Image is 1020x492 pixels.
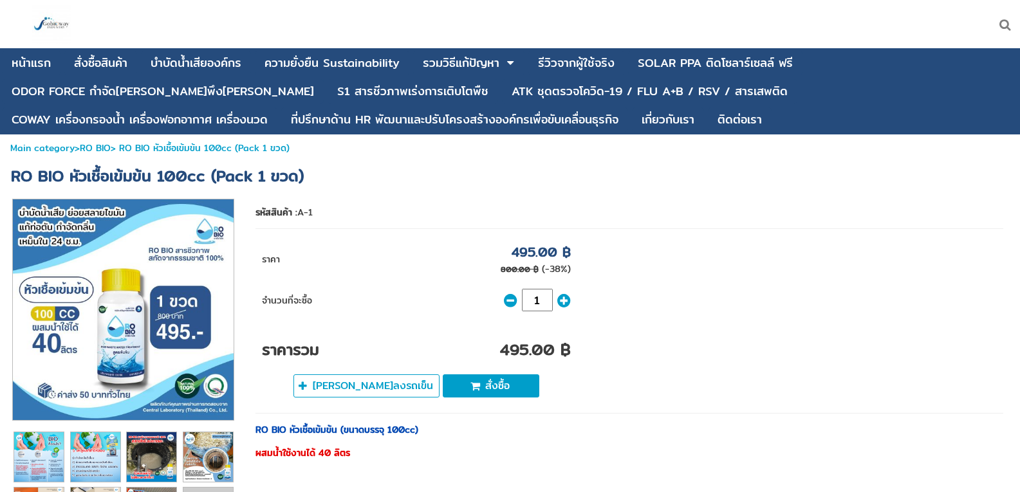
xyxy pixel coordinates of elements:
a: RO BIO [80,141,111,155]
a: รีวิวจากผู้ใช้จริง [538,51,615,75]
span: สั่งซื้อ [485,378,510,394]
a: รวมวิธีแก้ปัญหา [423,51,499,75]
div: รีวิวจากผู้ใช้จริง [538,57,615,69]
div: SOLAR PPA ติดโซลาร์เซลล์ ฟรี [638,57,793,69]
a: S1 สารชีวภาพเร่งการเติบโตพืช [337,79,488,104]
img: 6a4edc1ad7514acd99833714a62efcd3 [71,432,120,482]
button: [PERSON_NAME]ลงรถเข็น [293,374,440,397]
a: ติดต่อเรา [718,107,762,132]
div: ATK ชุดตรวจโควิด-19 / FLU A+B / RSV / สารเสพติด [512,86,788,97]
a: ATK ชุดตรวจโควิด-19 / FLU A+B / RSV / สารเสพติด [512,79,788,104]
img: 894a44eb973844d6a5027f5dd74cb7ea [13,199,234,420]
div: ODOR FORCE กำจัด[PERSON_NAME]พึง[PERSON_NAME] [12,86,314,97]
a: เกี่ยวกับเรา [642,107,694,132]
td: ราคารวม [255,318,352,368]
div: รวมวิธีแก้ปัญหา [423,57,499,69]
b: รหัสสินค้า : [255,205,297,219]
img: large-1644130236041.jpg [32,5,71,44]
strong: ผสมน้ำใช้งานได้ 40 ลิตร [255,446,350,460]
a: ความยั่งยืน Sustainability [264,51,400,75]
img: 505bc99c6fa94f7d97d01cf0173f82ee [14,432,64,482]
span: (-38%) [542,262,571,276]
span: A-1 [297,205,313,219]
span: RO BIO หัวเชื้อเข้มข้น 100cc (Pack 1 ขวด) [11,163,304,188]
a: ODOR FORCE กำจัด[PERSON_NAME]พึง[PERSON_NAME] [12,79,314,104]
span: จำนวนที่จะซื้อ [262,293,312,307]
div: ที่ปรึกษาด้าน HR พัฒนาและปรับโครงสร้างองค์กรเพื่อขับเคลื่อนธุรกิจ [291,114,618,125]
p: 495.00 ฿ [512,242,571,262]
a: Main category [10,141,75,155]
img: 6ccca131a11944f79dd273d8e7329b40 [127,432,176,482]
strong: RO BIO หัวเชื้อเข้มข้น (ขนาดบรรจุ 100cc) [255,423,418,437]
a: สั่งซื้อสินค้า [74,51,127,75]
div: S1 สารชีวภาพเร่งการเติบโตพืช [337,86,488,97]
div: ความยั่งยืน Sustainability [264,57,400,69]
div: หน้าแรก [12,57,51,69]
a: COWAY เครื่องกรองน้ำ เครื่องฟอกอากาศ เครื่องนวด [12,107,268,132]
div: สั่งซื้อสินค้า [74,57,127,69]
a: ที่ปรึกษาด้าน HR พัฒนาและปรับโครงสร้างองค์กรเพื่อขับเคลื่อนธุรกิจ [291,107,618,132]
div: บําบัดน้ำเสียองค์กร [151,57,241,69]
img: 04742caed5984835b62cf73d83487cc9 [183,432,233,482]
p: 800.00 ฿ [501,263,539,275]
div: ติดต่อเรา [718,114,762,125]
button: สั่งซื้อ [443,374,539,397]
a: บําบัดน้ำเสียองค์กร [151,51,241,75]
div: เกี่ยวกับเรา [642,114,694,125]
td: 495.00 ฿ [352,318,577,368]
a: หน้าแรก [12,51,51,75]
div: COWAY เครื่องกรองน้ำ เครื่องฟอกอากาศ เครื่องนวด [12,114,268,125]
a: SOLAR PPA ติดโซลาร์เซลล์ ฟรี [638,51,793,75]
td: ราคา [255,235,352,282]
span: [PERSON_NAME]ลงรถเข็น [313,378,433,394]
